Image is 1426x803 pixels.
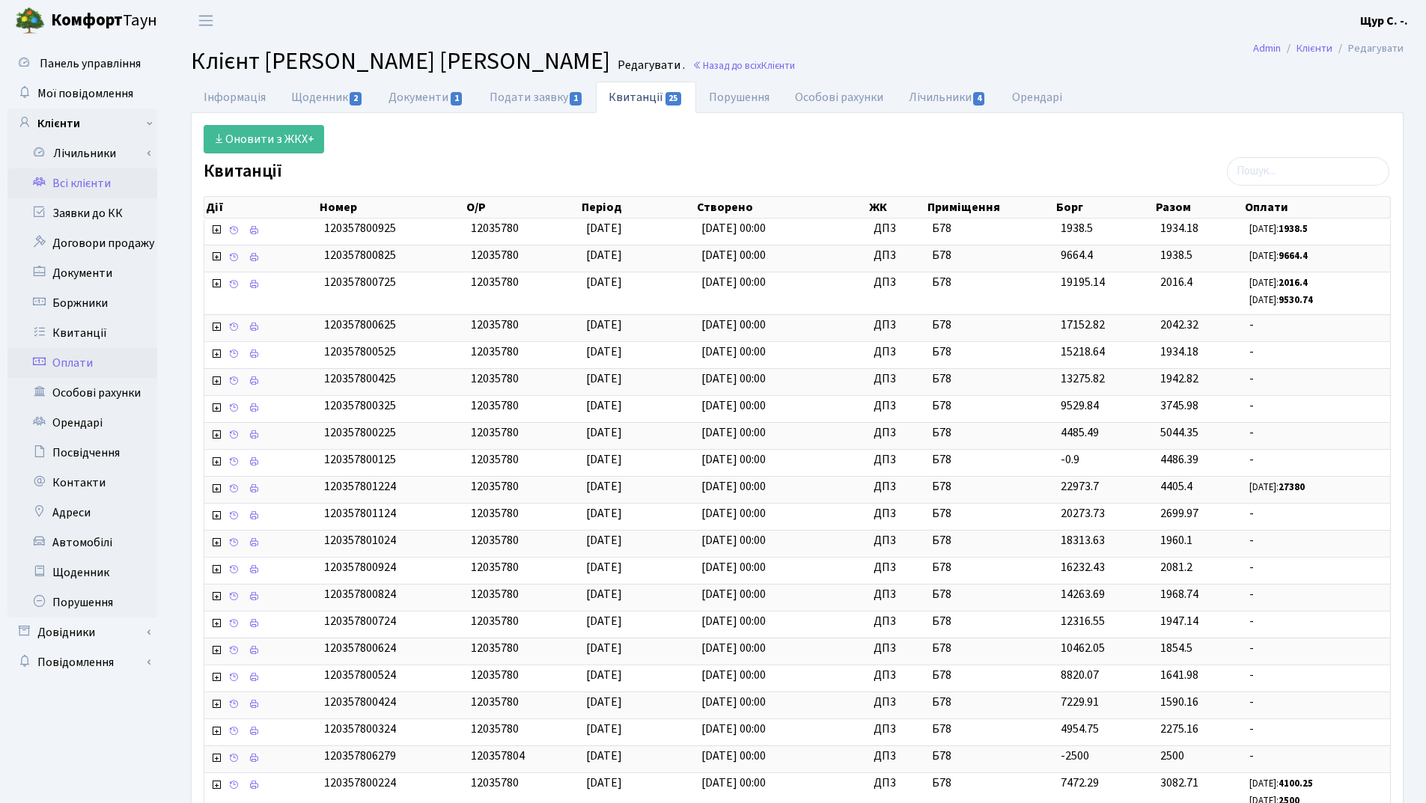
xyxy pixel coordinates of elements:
[1249,640,1384,657] span: -
[1279,480,1305,494] b: 27380
[7,468,157,498] a: Контакти
[1160,694,1198,710] span: 1590.16
[701,478,766,495] span: [DATE] 00:00
[471,397,519,414] span: 12035780
[932,721,1049,738] span: Б78
[701,613,766,629] span: [DATE] 00:00
[586,478,622,495] span: [DATE]
[701,344,766,360] span: [DATE] 00:00
[324,424,396,441] span: 120357800225
[1249,748,1384,765] span: -
[596,82,695,113] a: Квитанції
[324,613,396,629] span: 120357800724
[874,505,920,522] span: ДП3
[471,505,519,522] span: 12035780
[932,559,1049,576] span: Б78
[1160,220,1198,236] span: 1934.18
[7,528,157,558] a: Автомобілі
[7,617,157,647] a: Довідники
[1249,451,1384,468] span: -
[51,8,157,34] span: Таун
[471,748,525,764] span: 120357804
[1279,222,1308,236] b: 1938.5
[1061,748,1089,764] span: -2500
[782,82,896,113] a: Особові рахунки
[586,640,622,656] span: [DATE]
[701,424,766,441] span: [DATE] 00:00
[324,748,396,764] span: 120357806279
[701,397,766,414] span: [DATE] 00:00
[1160,721,1198,737] span: 2275.16
[324,721,396,737] span: 120357800324
[1249,344,1384,361] span: -
[932,694,1049,711] span: Б78
[15,6,45,36] img: logo.png
[874,424,920,442] span: ДП3
[1061,274,1105,290] span: 19195.14
[7,558,157,587] a: Щоденник
[324,344,396,360] span: 120357800525
[1160,586,1198,602] span: 1968.74
[324,640,396,656] span: 120357800624
[1360,13,1408,29] b: Щур С. -.
[692,58,795,73] a: Назад до всіхКлієнти
[1061,640,1105,656] span: 10462.05
[586,532,622,549] span: [DATE]
[7,348,157,378] a: Оплати
[204,125,324,153] a: Оновити з ЖКХ+
[477,82,596,113] a: Подати заявку
[1249,505,1384,522] span: -
[1061,721,1099,737] span: 4954.75
[7,587,157,617] a: Порушення
[586,220,622,236] span: [DATE]
[932,748,1049,765] span: Б78
[586,274,622,290] span: [DATE]
[932,667,1049,684] span: Б78
[471,613,519,629] span: 12035780
[874,220,920,237] span: ДП3
[874,559,920,576] span: ДП3
[1061,667,1099,683] span: 8820.07
[1061,775,1099,791] span: 7472.29
[1249,613,1384,630] span: -
[204,197,318,218] th: Дії
[701,748,766,764] span: [DATE] 00:00
[1160,397,1198,414] span: 3745.98
[701,586,766,602] span: [DATE] 00:00
[973,92,985,106] span: 4
[1253,40,1281,56] a: Admin
[1249,532,1384,549] span: -
[932,397,1049,415] span: Б78
[324,397,396,414] span: 120357800325
[1061,478,1099,495] span: 22973.7
[570,92,582,106] span: 1
[586,613,622,629] span: [DATE]
[471,220,519,236] span: 12035780
[204,161,282,183] label: Квитанції
[874,247,920,264] span: ДП3
[324,532,396,549] span: 120357801024
[7,318,157,348] a: Квитанції
[471,424,519,441] span: 12035780
[999,82,1075,113] a: Орендарі
[586,721,622,737] span: [DATE]
[1160,317,1198,333] span: 2042.32
[7,198,157,228] a: Заявки до КК
[874,640,920,657] span: ДП3
[471,247,519,263] span: 12035780
[586,667,622,683] span: [DATE]
[1249,559,1384,576] span: -
[1160,451,1198,468] span: 4486.39
[1061,220,1093,236] span: 1938.5
[701,247,766,263] span: [DATE] 00:00
[701,220,766,236] span: [DATE] 00:00
[471,317,519,333] span: 12035780
[874,478,920,495] span: ДП3
[932,370,1049,388] span: Б78
[701,640,766,656] span: [DATE] 00:00
[761,58,795,73] span: Клієнти
[1279,276,1308,290] b: 2016.4
[465,197,580,218] th: О/Р
[51,8,123,32] b: Комфорт
[187,8,225,33] button: Переключити навігацію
